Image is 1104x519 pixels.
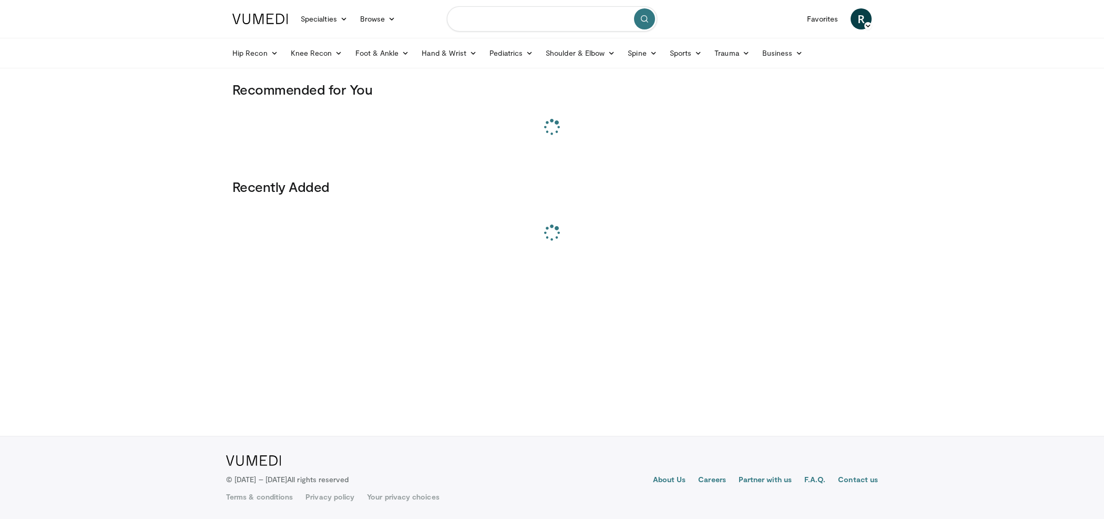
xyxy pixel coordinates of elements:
[294,8,354,29] a: Specialties
[447,6,657,32] input: Search topics, interventions
[232,81,872,98] h3: Recommended for You
[305,492,354,502] a: Privacy policy
[801,8,844,29] a: Favorites
[226,43,284,64] a: Hip Recon
[708,43,756,64] a: Trauma
[287,475,349,484] span: All rights reserved
[483,43,539,64] a: Pediatrics
[851,8,872,29] a: R
[804,474,825,487] a: F.A.Q.
[232,178,872,195] h3: Recently Added
[653,474,686,487] a: About Us
[539,43,621,64] a: Shoulder & Elbow
[226,474,349,485] p: © [DATE] – [DATE]
[232,14,288,24] img: VuMedi Logo
[698,474,726,487] a: Careers
[621,43,663,64] a: Spine
[367,492,439,502] a: Your privacy choices
[663,43,709,64] a: Sports
[415,43,483,64] a: Hand & Wrist
[838,474,878,487] a: Contact us
[284,43,349,64] a: Knee Recon
[226,455,281,466] img: VuMedi Logo
[349,43,416,64] a: Foot & Ankle
[756,43,810,64] a: Business
[354,8,402,29] a: Browse
[739,474,792,487] a: Partner with us
[226,492,293,502] a: Terms & conditions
